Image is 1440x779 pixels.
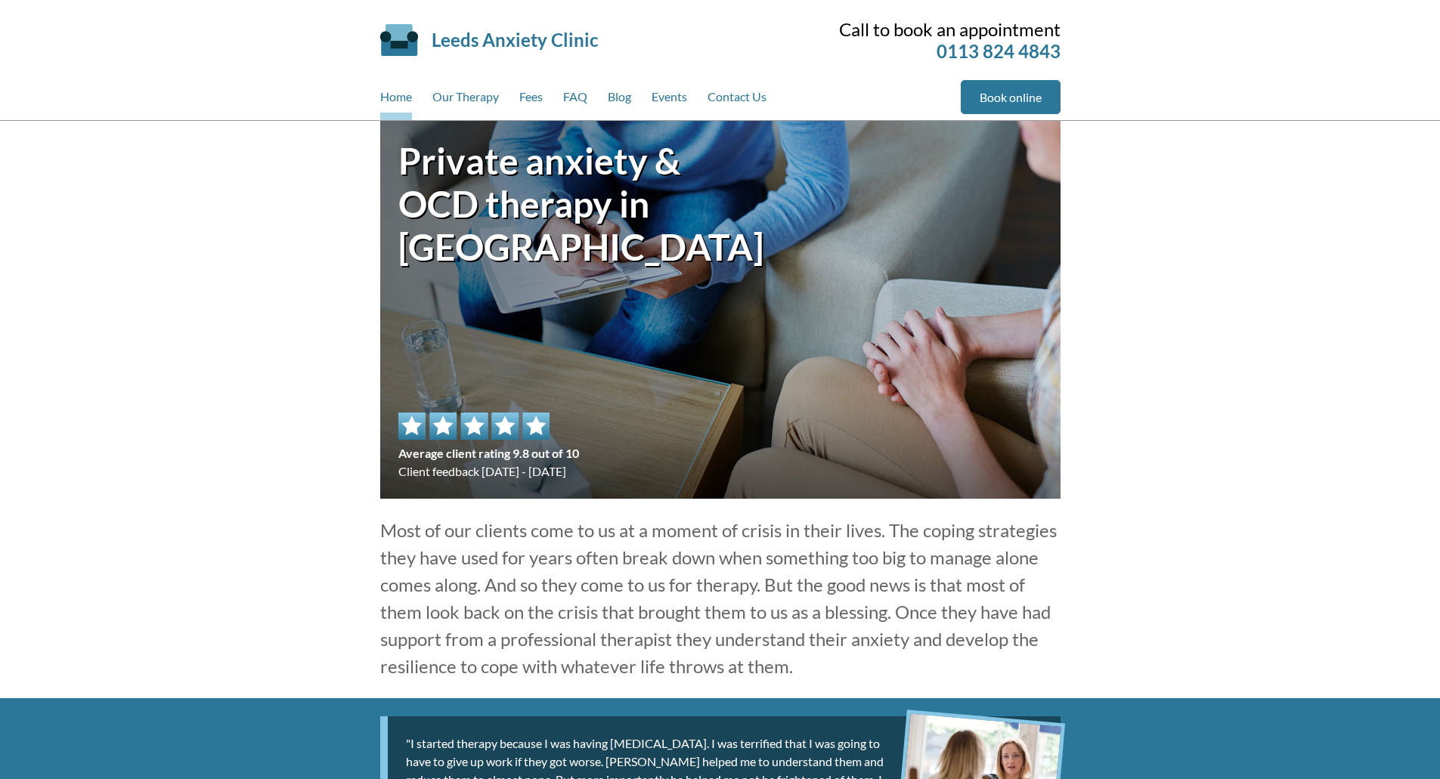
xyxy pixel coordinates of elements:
a: Leeds Anxiety Clinic [432,29,598,51]
a: Events [652,80,687,120]
a: Contact Us [708,80,766,120]
a: 0113 824 4843 [937,40,1061,62]
span: Average client rating 9.8 out of 10 [398,444,579,462]
a: Home [380,80,412,120]
p: Most of our clients come to us at a moment of crisis in their lives. The coping strategies they h... [380,517,1061,680]
h1: Private anxiety & OCD therapy in [GEOGRAPHIC_DATA] [398,139,720,268]
div: Client feedback [DATE] - [DATE] [398,413,579,481]
a: Fees [519,80,543,120]
img: 5 star rating [398,413,550,440]
a: FAQ [563,80,587,120]
a: Our Therapy [432,80,499,120]
a: Blog [608,80,631,120]
a: Book online [961,80,1061,114]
